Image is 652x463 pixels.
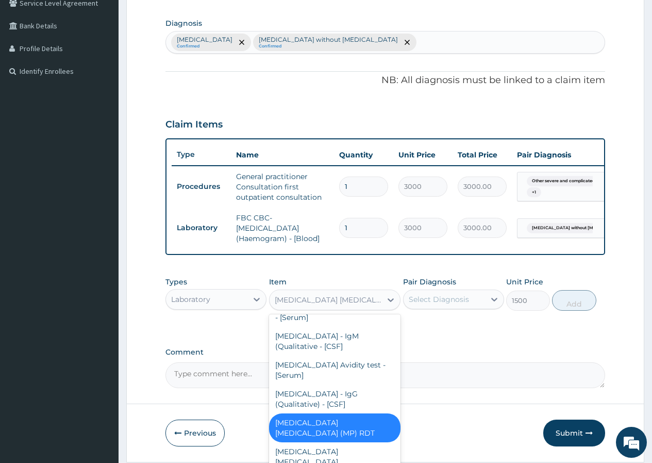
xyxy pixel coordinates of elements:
td: Procedures [172,177,231,196]
p: NB: All diagnosis must be linked to a claim item [165,74,605,87]
div: [MEDICAL_DATA] Avidity test - [Serum] [269,356,401,385]
td: Laboratory [172,218,231,237]
img: d_794563401_company_1708531726252_794563401 [19,52,42,77]
span: [MEDICAL_DATA] without [MEDICAL_DATA] [527,223,631,233]
label: Unit Price [506,277,543,287]
div: [MEDICAL_DATA] - IgG (Qualitative) - [CSF] [269,385,401,413]
span: remove selection option [237,38,246,47]
th: Unit Price [393,145,453,165]
p: [MEDICAL_DATA] [177,36,232,44]
th: Pair Diagnosis [512,145,625,165]
th: Total Price [453,145,512,165]
div: Laboratory [171,294,210,305]
div: Chat with us now [54,58,173,71]
th: Quantity [334,145,393,165]
div: [MEDICAL_DATA] [MEDICAL_DATA] (MP) RDT [269,413,401,442]
label: Diagnosis [165,18,202,28]
h3: Claim Items [165,119,223,131]
span: + 1 [527,187,541,198]
div: [MEDICAL_DATA] - IgM (Qualitative - [CSF] [269,327,401,356]
button: Previous [165,420,225,446]
th: Name [231,145,334,165]
label: Comment [165,348,605,357]
div: Minimize live chat window [169,5,194,30]
th: Type [172,145,231,164]
span: remove selection option [403,38,412,47]
label: Item [269,277,287,287]
small: Confirmed [259,44,398,49]
textarea: Type your message and hit 'Enter' [5,282,196,318]
td: General practitioner Consultation first outpatient consultation [231,166,334,207]
button: Add [552,290,596,311]
span: Other severe and complicated P... [527,176,608,186]
span: We're online! [60,130,142,234]
div: [MEDICAL_DATA] [MEDICAL_DATA] (MP) RDT [275,295,383,305]
label: Pair Diagnosis [403,277,456,287]
td: FBC CBC-[MEDICAL_DATA] (Haemogram) - [Blood] [231,207,334,249]
p: [MEDICAL_DATA] without [MEDICAL_DATA] [259,36,398,44]
label: Types [165,278,187,286]
small: Confirmed [177,44,232,49]
button: Submit [543,420,605,446]
div: Select Diagnosis [409,294,469,305]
